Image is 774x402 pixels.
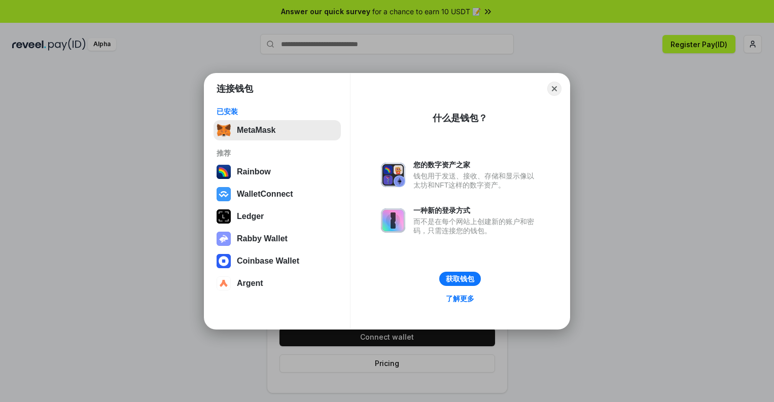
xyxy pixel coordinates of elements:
img: svg+xml,%3Csvg%20xmlns%3D%22http%3A%2F%2Fwww.w3.org%2F2000%2Fsvg%22%20fill%3D%22none%22%20viewBox... [217,232,231,246]
img: svg+xml,%3Csvg%20width%3D%22120%22%20height%3D%22120%22%20viewBox%3D%220%200%20120%20120%22%20fil... [217,165,231,179]
img: svg+xml,%3Csvg%20xmlns%3D%22http%3A%2F%2Fwww.w3.org%2F2000%2Fsvg%22%20fill%3D%22none%22%20viewBox... [381,163,405,187]
div: 什么是钱包？ [433,112,487,124]
div: 获取钱包 [446,274,474,283]
button: Close [547,82,561,96]
div: 钱包用于发送、接收、存储和显示像以太坊和NFT这样的数字资产。 [413,171,539,190]
div: 推荐 [217,149,338,158]
button: MetaMask [214,120,341,140]
button: Rainbow [214,162,341,182]
button: Argent [214,273,341,294]
img: svg+xml,%3Csvg%20width%3D%2228%22%20height%3D%2228%22%20viewBox%3D%220%200%2028%2028%22%20fill%3D... [217,276,231,290]
button: WalletConnect [214,184,341,204]
button: Rabby Wallet [214,229,341,249]
div: Rabby Wallet [237,234,288,243]
button: Ledger [214,206,341,227]
img: svg+xml,%3Csvg%20width%3D%2228%22%20height%3D%2228%22%20viewBox%3D%220%200%2028%2028%22%20fill%3D... [217,254,231,268]
button: 获取钱包 [439,272,481,286]
img: svg+xml,%3Csvg%20width%3D%2228%22%20height%3D%2228%22%20viewBox%3D%220%200%2028%2028%22%20fill%3D... [217,187,231,201]
div: Coinbase Wallet [237,257,299,266]
a: 了解更多 [440,292,480,305]
div: 而不是在每个网站上创建新的账户和密码，只需连接您的钱包。 [413,217,539,235]
div: 一种新的登录方式 [413,206,539,215]
img: svg+xml,%3Csvg%20fill%3D%22none%22%20height%3D%2233%22%20viewBox%3D%220%200%2035%2033%22%20width%... [217,123,231,137]
div: MetaMask [237,126,275,135]
div: 了解更多 [446,294,474,303]
img: svg+xml,%3Csvg%20xmlns%3D%22http%3A%2F%2Fwww.w3.org%2F2000%2Fsvg%22%20fill%3D%22none%22%20viewBox... [381,208,405,233]
button: Coinbase Wallet [214,251,341,271]
div: Argent [237,279,263,288]
div: Ledger [237,212,264,221]
div: 您的数字资产之家 [413,160,539,169]
div: Rainbow [237,167,271,176]
h1: 连接钱包 [217,83,253,95]
div: WalletConnect [237,190,293,199]
img: svg+xml,%3Csvg%20xmlns%3D%22http%3A%2F%2Fwww.w3.org%2F2000%2Fsvg%22%20width%3D%2228%22%20height%3... [217,209,231,224]
div: 已安装 [217,107,338,116]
